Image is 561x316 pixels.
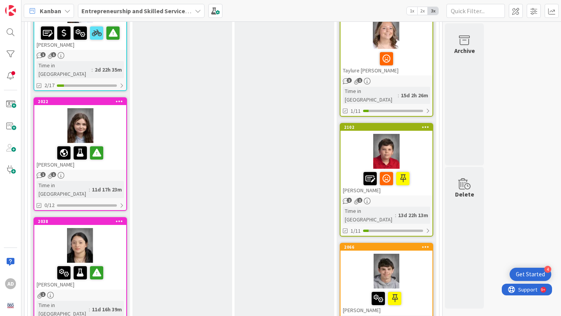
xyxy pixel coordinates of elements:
img: avatar [5,300,16,311]
span: : [398,91,399,100]
span: Support [16,1,35,11]
div: Taylure [PERSON_NAME] [340,4,432,75]
span: 1x [407,7,417,15]
div: 15d 2h 26m [399,91,430,100]
div: Delete [455,190,474,199]
span: 1 [51,172,56,177]
span: 3 [347,78,352,83]
span: : [89,185,90,194]
span: 1/11 [351,107,361,115]
span: Kanban [40,6,61,16]
div: 11d 16h 39m [90,305,124,314]
div: 2038 [38,219,126,224]
div: 4 [544,266,551,273]
div: 2066 [340,244,432,251]
div: 2038 [34,218,126,225]
div: 2066 [344,244,432,250]
div: Time in [GEOGRAPHIC_DATA] [343,87,398,104]
div: Get Started [516,270,545,278]
div: [PERSON_NAME] [340,169,432,195]
div: [PERSON_NAME] [34,263,126,290]
span: 1 [357,78,362,83]
span: : [89,305,90,314]
div: Taylure [PERSON_NAME] [340,49,432,75]
span: 3x [428,7,438,15]
span: 0/12 [44,201,55,209]
span: 1 [41,292,46,297]
span: 1 [41,172,46,177]
div: 2022 [38,99,126,104]
div: 2022[PERSON_NAME] [34,98,126,170]
div: 9+ [39,3,43,9]
span: 2 [347,198,352,203]
span: 2x [417,7,428,15]
div: 2d 22h 35m [93,65,124,74]
div: [PERSON_NAME] [340,289,432,315]
div: Open Get Started checklist, remaining modules: 4 [510,268,551,281]
img: Visit kanbanzone.com [5,5,16,16]
div: Time in [GEOGRAPHIC_DATA] [37,61,92,78]
div: 2066[PERSON_NAME] [340,244,432,315]
div: [PERSON_NAME] [34,23,126,50]
b: Entrepreneurship and Skilled Services Interventions - [DATE]-[DATE] [81,7,272,15]
span: 1 [51,52,56,57]
div: 2102 [340,124,432,131]
div: 2038[PERSON_NAME] [34,218,126,290]
div: Time in [GEOGRAPHIC_DATA] [343,207,395,224]
div: Time in [GEOGRAPHIC_DATA] [37,181,89,198]
div: 11d 17h 23m [90,185,124,194]
div: Archive [454,46,475,55]
div: AD [5,278,16,289]
div: [PERSON_NAME] [34,143,126,170]
span: : [395,211,396,219]
div: 13d 22h 13m [396,211,430,219]
span: 1 [357,198,362,203]
div: 2102[PERSON_NAME] [340,124,432,195]
span: 1/11 [351,227,361,235]
div: 2102 [344,125,432,130]
span: : [92,65,93,74]
div: 2022 [34,98,126,105]
input: Quick Filter... [446,4,505,18]
span: 2/17 [44,81,55,90]
span: 1 [41,52,46,57]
